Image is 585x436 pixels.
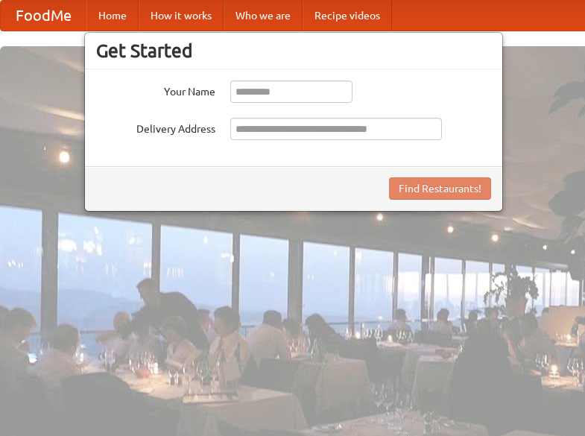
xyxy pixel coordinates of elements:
[96,118,215,136] label: Delivery Address
[96,40,491,62] h3: Get Started
[303,1,392,31] a: Recipe videos
[389,177,491,200] button: Find Restaurants!
[224,1,303,31] a: Who we are
[96,80,215,99] label: Your Name
[1,1,86,31] a: FoodMe
[139,1,224,31] a: How it works
[86,1,139,31] a: Home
